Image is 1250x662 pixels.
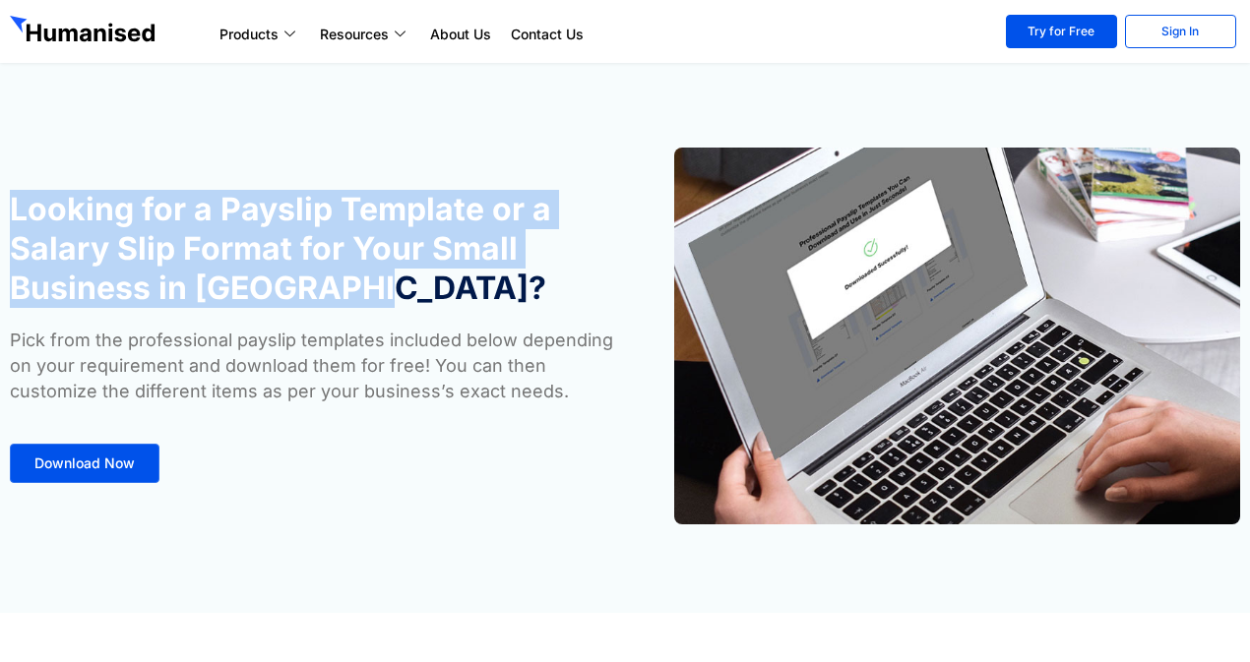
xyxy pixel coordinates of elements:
a: Sign In [1125,15,1236,48]
img: GetHumanised Logo [10,16,159,47]
a: About Us [420,23,501,46]
a: Download Now [10,444,159,483]
a: Resources [310,23,420,46]
h1: Looking for a Payslip Template or a Salary Slip Format for Your Small Business in [GEOGRAPHIC_DATA]? [10,190,615,308]
p: Pick from the professional payslip templates included below depending on your requirement and dow... [10,328,615,404]
a: Contact Us [501,23,594,46]
a: Try for Free [1006,15,1117,48]
span: Download Now [34,456,135,470]
a: Products [210,23,310,46]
